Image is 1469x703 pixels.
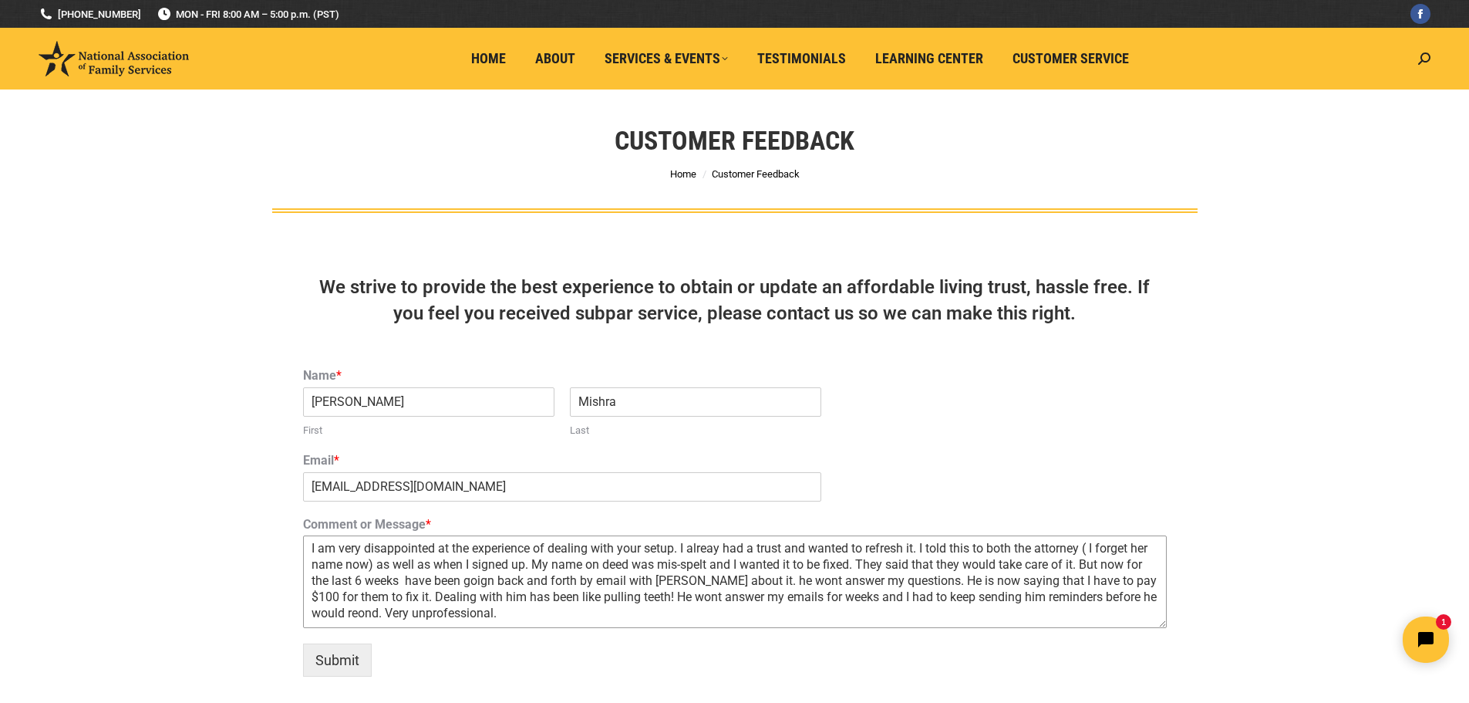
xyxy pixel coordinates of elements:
[605,50,728,67] span: Services & Events
[39,7,141,22] a: [PHONE_NUMBER]
[39,41,189,76] img: National Association of Family Services
[746,44,857,73] a: Testimonials
[570,424,821,438] label: Last
[1012,50,1129,67] span: Customer Service
[757,50,846,67] span: Testimonials
[524,44,586,73] a: About
[303,453,1167,469] label: Email
[1197,603,1462,676] iframe: Tidio Chat
[471,50,506,67] span: Home
[157,7,339,22] span: MON - FRI 8:00 AM – 5:00 p.m. (PST)
[303,517,1167,533] label: Comment or Message
[303,368,1167,384] label: Name
[1410,4,1430,24] a: Facebook page opens in new window
[535,50,575,67] span: About
[460,44,517,73] a: Home
[303,275,1167,326] h3: We strive to provide the best experience to obtain or update an affordable living trust, hassle f...
[712,168,800,180] span: Customer Feedback
[303,644,372,677] button: Submit
[875,50,983,67] span: Learning Center
[864,44,994,73] a: Learning Center
[615,123,854,157] h1: Customer Feedback
[670,168,696,180] a: Home
[303,424,554,438] label: First
[1002,44,1140,73] a: Customer Service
